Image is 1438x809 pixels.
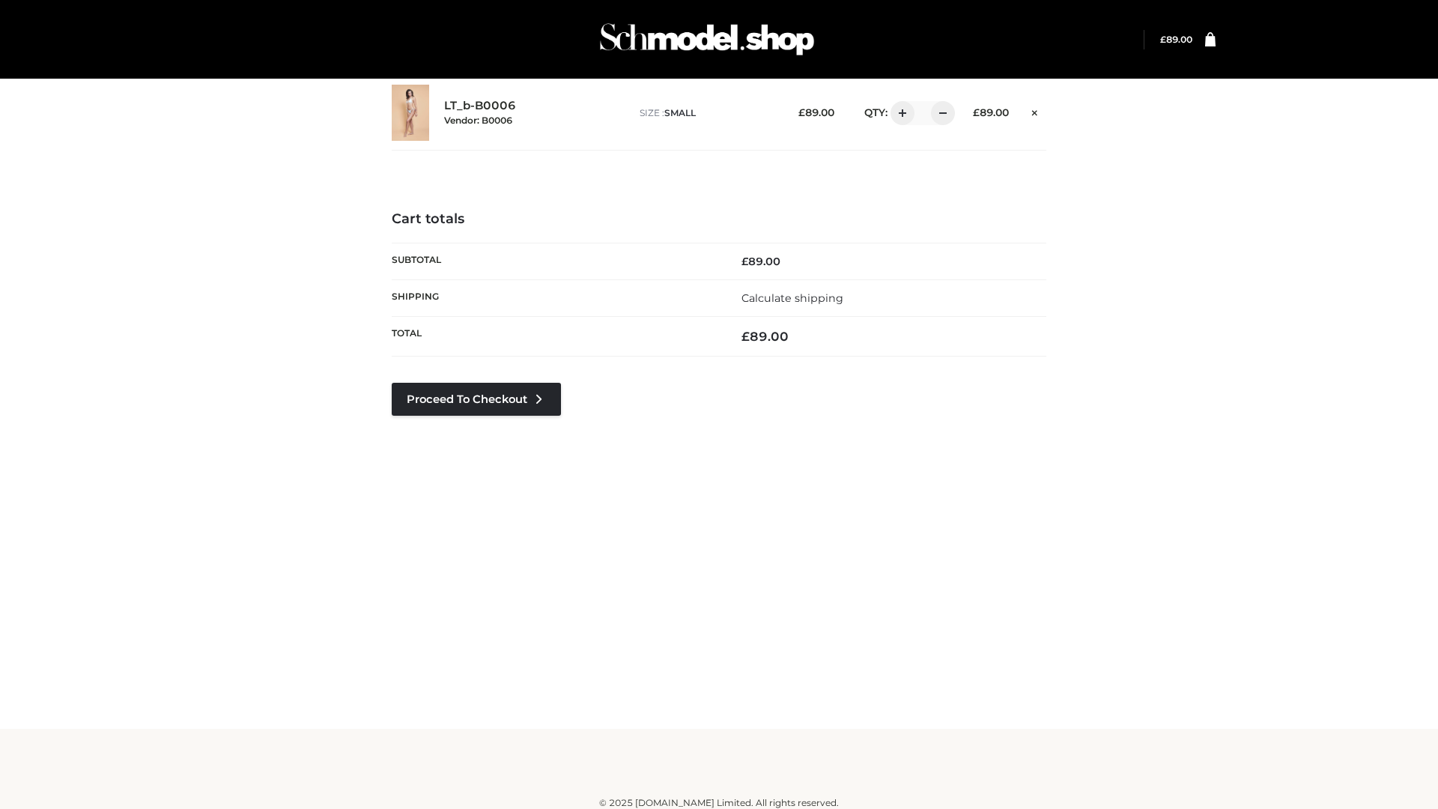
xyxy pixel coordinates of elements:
th: Subtotal [392,243,719,279]
span: SMALL [664,107,696,118]
bdi: 89.00 [798,106,834,118]
a: £89.00 [1160,34,1192,45]
bdi: 89.00 [741,255,780,268]
span: £ [741,329,750,344]
a: Proceed to Checkout [392,383,561,416]
a: Calculate shipping [741,291,843,305]
div: QTY: [849,101,950,125]
th: Total [392,317,719,357]
p: size : [640,106,775,120]
span: £ [798,106,805,118]
a: LT_b-B0006 [444,99,516,113]
small: Vendor: B0006 [444,115,512,126]
a: Remove this item [1024,101,1046,121]
bdi: 89.00 [741,329,789,344]
span: £ [741,255,748,268]
span: £ [973,106,980,118]
span: £ [1160,34,1166,45]
bdi: 89.00 [973,106,1009,118]
img: LT_b-B0006 - SMALL [392,85,429,141]
h4: Cart totals [392,211,1046,228]
img: Schmodel Admin 964 [595,10,819,69]
th: Shipping [392,279,719,316]
bdi: 89.00 [1160,34,1192,45]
